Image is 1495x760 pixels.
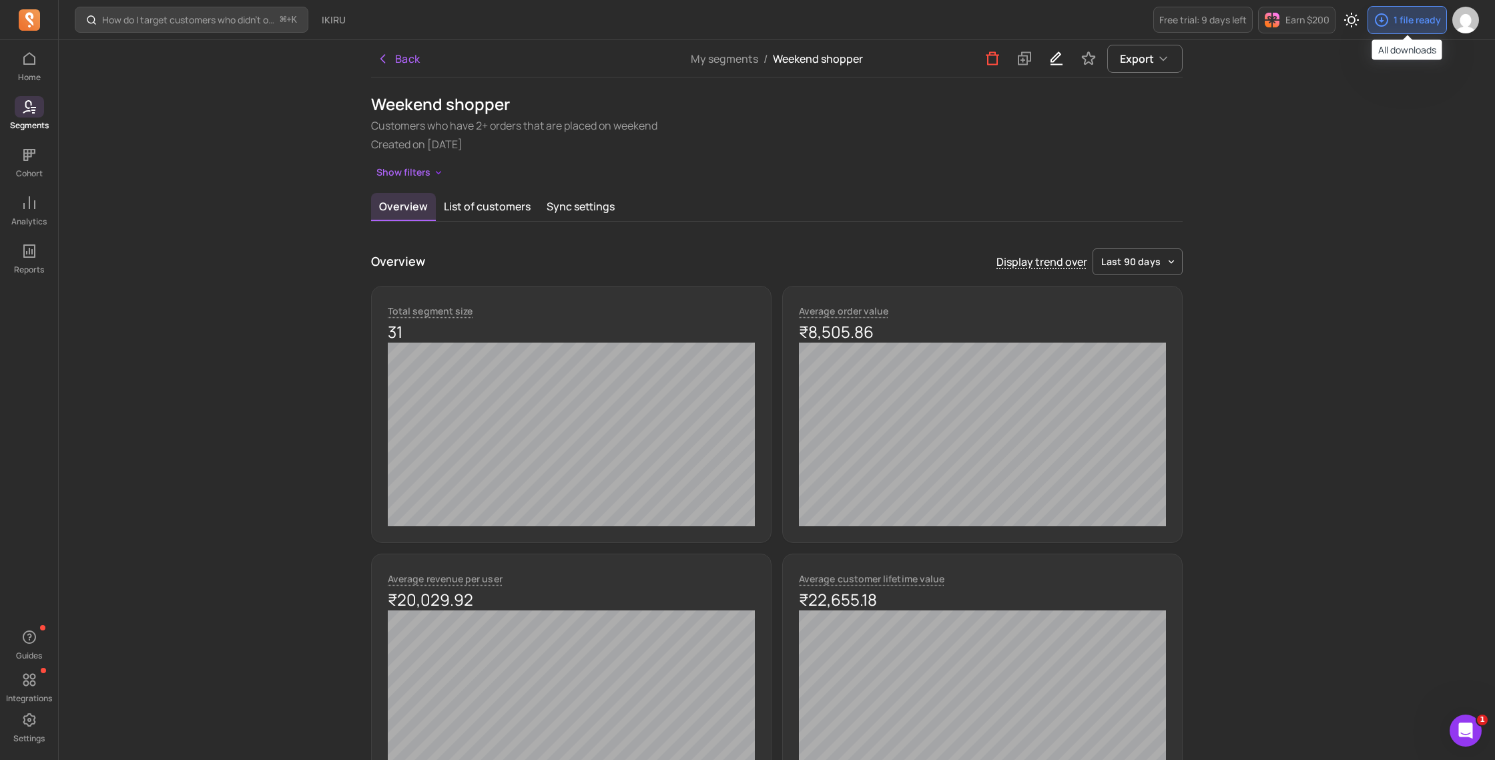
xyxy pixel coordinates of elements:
p: Reports [14,264,44,275]
p: Settings [13,733,45,744]
p: ₹20,029.92 [388,589,755,610]
canvas: chart [388,343,755,526]
span: Total segment size [388,305,473,317]
iframe: Intercom live chat [1450,715,1482,747]
button: last 90 days [1093,248,1183,275]
button: How do I target customers who didn’t open or click a campaign?⌘+K [75,7,308,33]
span: last 90 days [1101,255,1161,268]
p: Created on [DATE] [371,136,1183,152]
span: IKIRU [322,13,346,27]
canvas: chart [799,343,1166,526]
p: Cohort [16,168,43,179]
kbd: ⌘ [280,12,287,29]
button: Toggle dark mode [1338,7,1365,33]
p: Home [18,72,41,83]
button: Overview [371,193,436,221]
kbd: K [292,15,297,25]
a: My segments [691,51,758,66]
p: How do I target customers who didn’t open or click a campaign? [102,13,275,27]
p: Guides [16,650,42,661]
p: ₹22,655.18 [799,589,1166,610]
p: Display trend over [996,254,1087,270]
p: Integrations [6,693,52,704]
p: 31 [388,321,755,343]
p: ₹8,505.86 [799,321,1166,343]
button: List of customers [436,193,539,220]
p: Segments [10,120,49,131]
button: 1 file ready [1368,6,1447,34]
button: Guides [15,624,44,664]
button: Sync settings [539,193,623,220]
span: Average revenue per user [388,572,503,585]
a: Free trial: 9 days left [1153,7,1253,33]
span: / [758,51,773,66]
p: Free trial: 9 days left [1159,13,1247,27]
p: Earn $200 [1285,13,1329,27]
button: Back [371,45,426,72]
span: + [280,13,297,27]
p: Customers who have 2+ orders that are placed on weekend [371,118,1183,134]
p: Overview [371,252,425,270]
h1: Weekend shopper [371,93,1183,115]
button: Toggle favorite [1075,45,1102,72]
span: 1 [1477,715,1488,725]
span: Average customer lifetime value [799,572,944,585]
button: Export [1107,45,1183,73]
p: 1 file ready [1394,13,1441,27]
button: Earn $200 [1258,7,1335,33]
button: Show filters [371,163,449,182]
span: Average order value [799,305,888,317]
p: Analytics [11,216,47,227]
button: IKIRU [314,8,354,32]
span: Export [1120,51,1154,67]
span: Weekend shopper [773,51,863,66]
img: avatar [1452,7,1479,33]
